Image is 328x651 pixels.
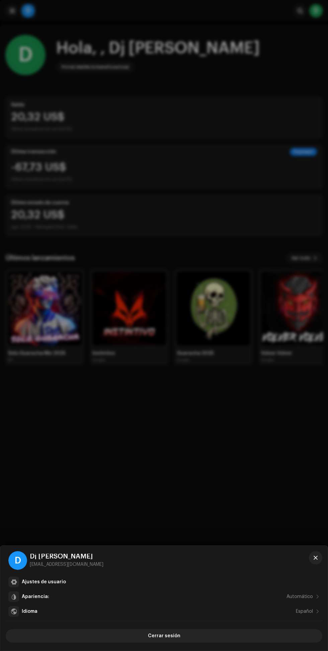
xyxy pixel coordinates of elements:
[286,594,313,599] div: Automático
[148,629,180,643] span: Cerrar sesión
[6,605,322,618] re-m-nav-item: Idioma
[8,551,27,570] div: D
[30,554,103,559] div: Dj [PERSON_NAME]
[30,562,103,567] div: [EMAIL_ADDRESS][DOMAIN_NAME]
[6,629,322,643] button: Cerrar sesión
[296,609,313,614] div: Español
[22,579,66,585] div: Ajustes de usuario
[22,609,37,614] div: Idioma
[6,590,322,603] re-m-nav-item: Apariencia:
[6,575,322,589] re-m-nav-item: Ajustes de usuario
[22,594,49,599] div: Apariencia:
